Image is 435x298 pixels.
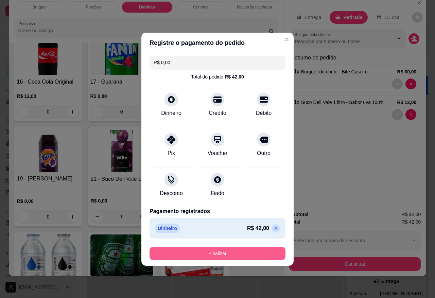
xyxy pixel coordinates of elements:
div: Outro [257,149,271,157]
p: Pagamento registrados [150,207,285,215]
div: Débito [256,109,272,117]
div: Fiado [211,189,224,197]
div: Crédito [209,109,226,117]
div: Pix [168,149,175,157]
header: Registre o pagamento do pedido [141,33,294,53]
input: Ex.: hambúrguer de cordeiro [154,56,281,69]
p: Dinheiro [155,224,180,233]
div: Total do pedido [191,73,244,80]
div: Dinheiro [161,109,181,117]
button: Finalizar [150,247,285,260]
div: R$ 42,00 [225,73,244,80]
button: Close [281,34,292,45]
div: Voucher [208,149,228,157]
p: R$ 42,00 [247,224,269,232]
div: Desconto [160,189,183,197]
